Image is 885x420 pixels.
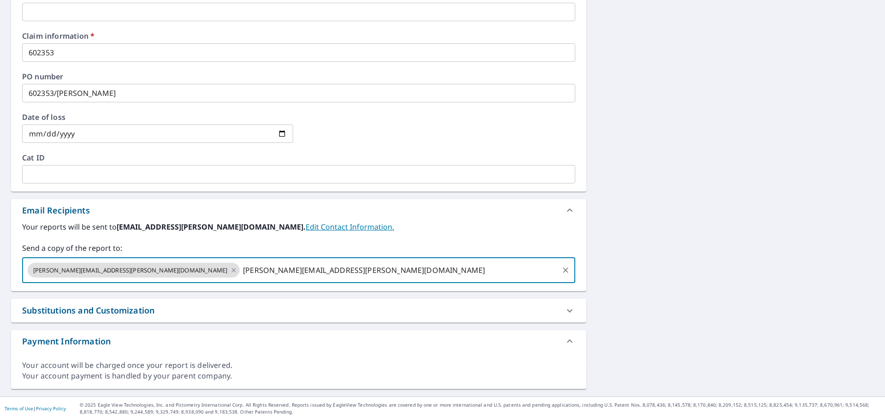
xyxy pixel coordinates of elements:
[28,266,233,275] span: [PERSON_NAME][EMAIL_ADDRESS][PERSON_NAME][DOMAIN_NAME]
[22,154,575,161] label: Cat ID
[5,406,66,411] p: |
[22,335,111,348] div: Payment Information
[11,330,586,352] div: Payment Information
[22,32,575,40] label: Claim information
[22,371,575,381] div: Your account payment is handled by your parent company.
[28,263,240,278] div: [PERSON_NAME][EMAIL_ADDRESS][PERSON_NAME][DOMAIN_NAME]
[22,304,154,317] div: Substitutions and Customization
[22,113,293,121] label: Date of loss
[11,199,586,221] div: Email Recipients
[11,299,586,322] div: Substitutions and Customization
[117,222,306,232] b: [EMAIL_ADDRESS][PERSON_NAME][DOMAIN_NAME].
[80,402,880,415] p: © 2025 Eagle View Technologies, Inc. and Pictometry International Corp. All Rights Reserved. Repo...
[22,204,90,217] div: Email Recipients
[22,243,575,254] label: Send a copy of the report to:
[5,405,33,412] a: Terms of Use
[22,73,575,80] label: PO number
[559,264,572,277] button: Clear
[22,360,575,371] div: Your account will be charged once your report is delivered.
[306,222,394,232] a: EditContactInfo
[36,405,66,412] a: Privacy Policy
[22,221,575,232] label: Your reports will be sent to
